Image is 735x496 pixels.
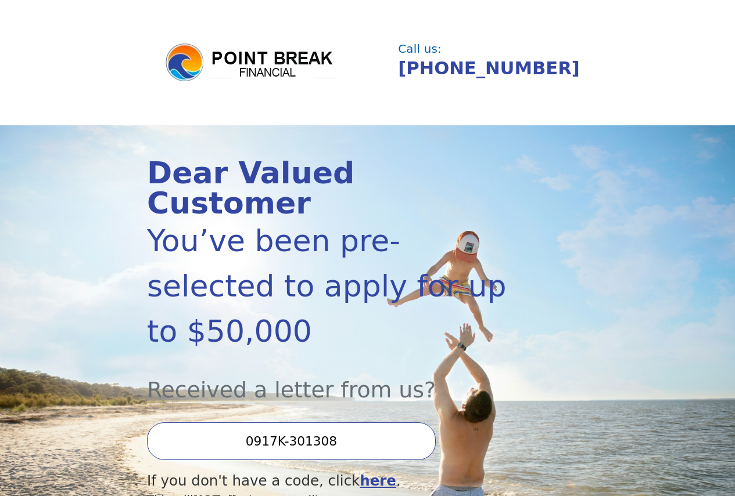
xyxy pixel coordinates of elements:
img: logo.png [164,42,338,84]
input: Enter your Offer Code: [147,422,436,460]
div: Received a letter from us? [147,354,522,407]
div: If you don't have a code, click . [147,470,522,492]
div: Dear Valued Customer [147,158,522,218]
div: Call us: [398,44,582,55]
a: [PHONE_NUMBER] [398,58,579,78]
div: You’ve been pre-selected to apply for up to $50,000 [147,218,522,354]
a: here [360,472,396,489]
